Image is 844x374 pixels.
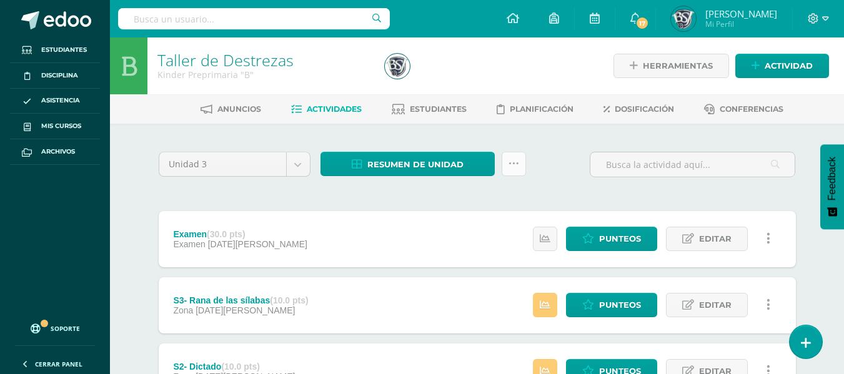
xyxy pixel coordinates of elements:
[41,96,80,106] span: Asistencia
[221,362,259,372] strong: (10.0 pts)
[635,16,649,30] span: 17
[320,152,495,176] a: Resumen de unidad
[599,293,641,317] span: Punteos
[41,71,78,81] span: Disciplina
[643,54,713,77] span: Herramientas
[10,63,100,89] a: Disciplina
[201,99,261,119] a: Anuncios
[270,295,308,305] strong: (10.0 pts)
[291,99,362,119] a: Actividades
[566,227,657,251] a: Punteos
[10,89,100,114] a: Asistencia
[820,144,844,229] button: Feedback - Mostrar encuesta
[705,19,777,29] span: Mi Perfil
[510,104,573,114] span: Planificación
[10,37,100,63] a: Estudiantes
[699,293,732,317] span: Editar
[35,360,82,368] span: Cerrar panel
[173,305,193,315] span: Zona
[705,7,777,20] span: [PERSON_NAME]
[208,239,307,249] span: [DATE][PERSON_NAME]
[157,51,370,69] h1: Taller de Destrezas
[41,45,87,55] span: Estudiantes
[497,99,573,119] a: Planificación
[566,293,657,317] a: Punteos
[41,147,75,157] span: Archivos
[590,152,795,177] input: Busca la actividad aquí...
[173,239,205,249] span: Examen
[613,54,729,78] a: Herramientas
[157,69,370,81] div: Kinder Preprimaria 'B'
[41,121,81,131] span: Mis cursos
[671,6,696,31] img: 3fd003597c13ba8f79d60c6ace793a6e.png
[196,305,295,315] span: [DATE][PERSON_NAME]
[159,152,310,176] a: Unidad 3
[827,157,838,200] span: Feedback
[118,8,390,29] input: Busca un usuario...
[51,324,80,333] span: Soporte
[704,99,783,119] a: Conferencias
[385,54,410,79] img: 3fd003597c13ba8f79d60c6ace793a6e.png
[599,227,641,250] span: Punteos
[410,104,467,114] span: Estudiantes
[367,153,464,176] span: Resumen de unidad
[207,229,245,239] strong: (30.0 pts)
[173,229,307,239] div: Examen
[720,104,783,114] span: Conferencias
[173,362,295,372] div: S2- Dictado
[15,312,95,342] a: Soporte
[392,99,467,119] a: Estudiantes
[765,54,813,77] span: Actividad
[307,104,362,114] span: Actividades
[615,104,674,114] span: Dosificación
[10,139,100,165] a: Archivos
[10,114,100,139] a: Mis cursos
[169,152,277,176] span: Unidad 3
[157,49,294,71] a: Taller de Destrezas
[217,104,261,114] span: Anuncios
[173,295,308,305] div: S3- Rana de las sílabas
[603,99,674,119] a: Dosificación
[735,54,829,78] a: Actividad
[699,227,732,250] span: Editar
